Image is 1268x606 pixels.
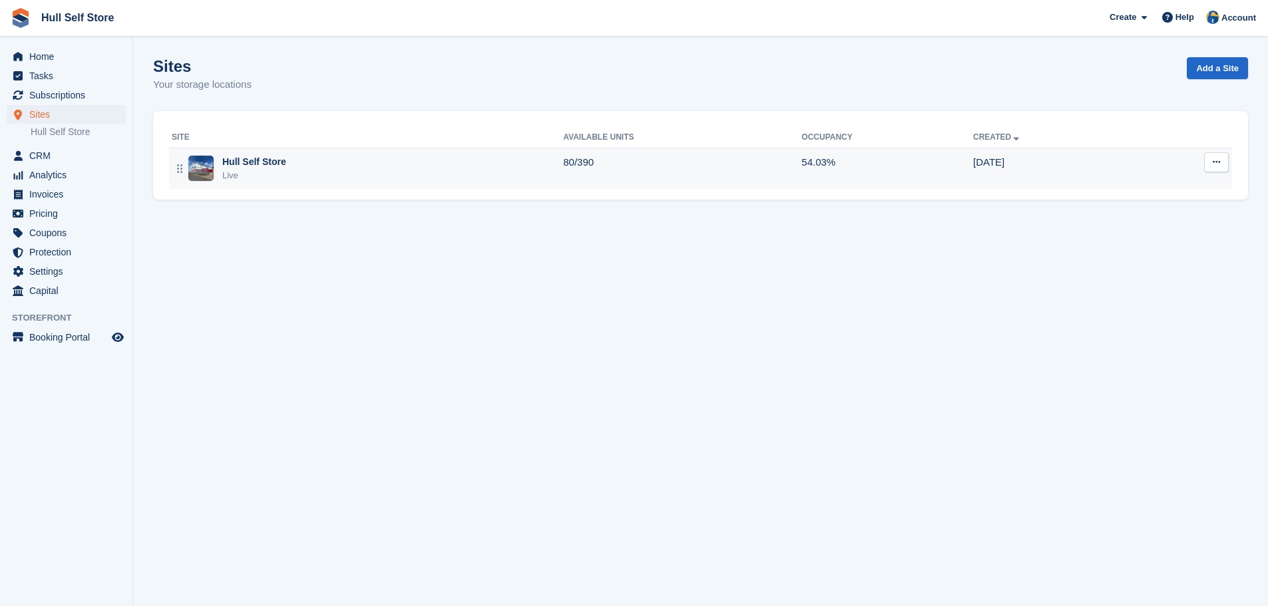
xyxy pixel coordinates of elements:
a: menu [7,47,126,66]
span: Storefront [12,311,132,325]
p: Your storage locations [153,77,252,92]
span: Settings [29,262,109,281]
span: Capital [29,281,109,300]
a: menu [7,224,126,242]
span: Create [1110,11,1136,24]
a: menu [7,86,126,104]
span: Tasks [29,67,109,85]
th: Occupancy [801,127,973,148]
a: menu [7,67,126,85]
img: Hull Self Store [1206,11,1219,24]
a: menu [7,105,126,124]
span: Account [1221,11,1256,25]
a: menu [7,166,126,184]
a: Add a Site [1187,57,1248,79]
span: Home [29,47,109,66]
td: 54.03% [801,148,973,189]
span: CRM [29,146,109,165]
span: Pricing [29,204,109,223]
td: [DATE] [973,148,1138,189]
a: menu [7,328,126,347]
th: Available Units [563,127,801,148]
td: 80/390 [563,148,801,189]
a: menu [7,281,126,300]
span: Analytics [29,166,109,184]
div: Live [222,169,286,182]
a: Preview store [110,329,126,345]
h1: Sites [153,57,252,75]
div: Hull Self Store [222,155,286,169]
a: Created [973,132,1022,142]
a: menu [7,262,126,281]
a: Hull Self Store [36,7,119,29]
span: Invoices [29,185,109,204]
th: Site [169,127,563,148]
a: menu [7,204,126,223]
img: Image of Hull Self Store site [188,156,214,181]
span: Booking Portal [29,328,109,347]
a: Hull Self Store [31,126,126,138]
a: menu [7,185,126,204]
span: Help [1175,11,1194,24]
a: menu [7,243,126,261]
a: menu [7,146,126,165]
span: Coupons [29,224,109,242]
span: Subscriptions [29,86,109,104]
img: stora-icon-8386f47178a22dfd0bd8f6a31ec36ba5ce8667c1dd55bd0f319d3a0aa187defe.svg [11,8,31,28]
span: Sites [29,105,109,124]
span: Protection [29,243,109,261]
